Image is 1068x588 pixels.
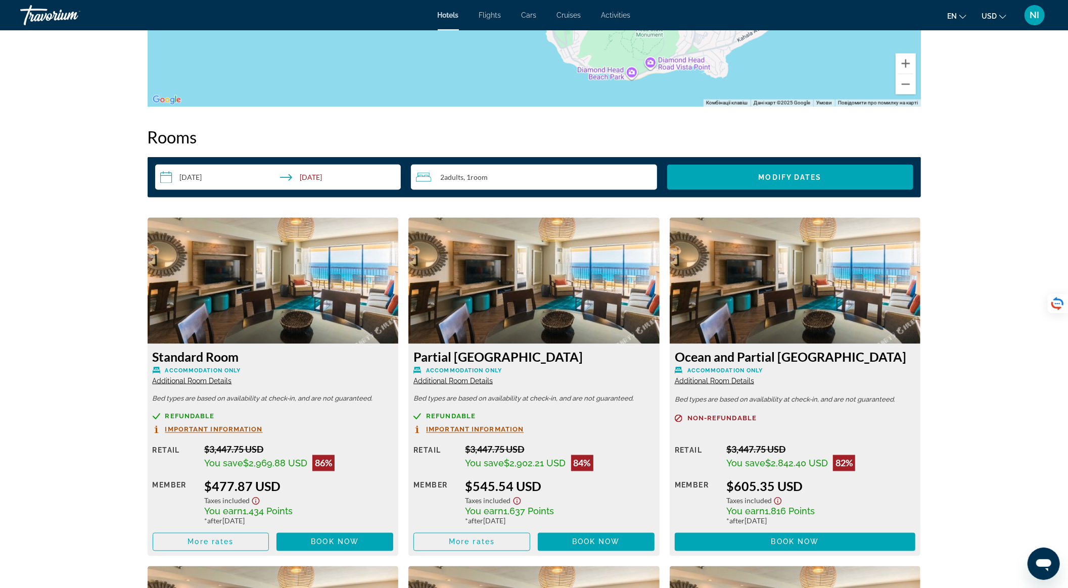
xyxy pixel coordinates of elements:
img: Google [150,93,183,107]
span: Refundable [165,413,215,420]
p: Bed types are based on availability at check-in, and are not guaranteed. [413,396,655,403]
button: Important Information [413,425,524,434]
span: NI [1030,10,1040,20]
span: after [729,517,745,525]
h2: Rooms [148,127,921,147]
div: $605.35 USD [726,479,915,494]
span: You earn [204,506,243,517]
span: 1,816 Points [765,506,815,517]
span: Accommodation Only [165,367,241,374]
h3: Ocean and Partial [GEOGRAPHIC_DATA] [675,349,916,364]
a: Умови (відкривається в новій вкладці) [816,100,832,106]
span: Taxes included [726,497,772,505]
button: Show Taxes and Fees disclaimer [511,494,523,506]
div: 86% [312,455,335,471]
a: Cars [522,11,537,19]
span: You save [204,458,243,469]
div: Retail [675,444,719,471]
span: USD [982,12,997,20]
span: $2,842.40 USD [765,458,828,469]
span: Non-refundable [687,415,757,422]
a: Refundable [413,413,655,420]
span: Important Information [165,426,263,433]
div: $3,447.75 USD [466,444,655,455]
span: Additional Room Details [153,377,232,385]
a: Cruises [557,11,581,19]
button: Комбінації клавіш [706,100,748,107]
a: Refundable [153,413,394,420]
span: Adults [444,173,463,181]
button: Modify Dates [667,165,913,190]
span: You save [466,458,504,469]
h3: Standard Room [153,349,394,364]
button: Travelers: 2 adults, 0 children [411,165,657,190]
button: Change currency [982,9,1006,23]
span: You save [726,458,765,469]
a: Hotels [438,11,459,19]
button: Change language [947,9,966,23]
span: after [469,517,484,525]
button: Important Information [153,425,263,434]
a: Відкрити цю область на Картах Google (відкриється нове вікно) [150,93,183,107]
button: More rates [413,533,530,551]
span: Taxes included [204,497,250,505]
span: Дані карт ©2025 Google [754,100,810,106]
button: Book now [276,533,393,551]
span: Refundable [426,413,476,420]
img: Partial Ocean View Room [408,218,660,344]
span: Flights [479,11,501,19]
div: * [DATE] [726,517,915,525]
p: Bed types are based on availability at check-in, and are not guaranteed. [153,396,394,403]
div: Retail [153,444,197,471]
span: , 1 [463,173,488,181]
iframe: Кнопка для запуску вікна повідомлень [1028,548,1060,580]
a: Activities [601,11,631,19]
span: Book now [572,538,620,546]
div: Search widget [155,165,913,190]
a: Travorium [20,2,121,28]
span: 1,637 Points [504,506,554,517]
span: Room [471,173,488,181]
button: Book now [538,533,655,551]
div: $477.87 USD [204,479,393,494]
span: You earn [466,506,504,517]
button: User Menu [1021,5,1048,26]
button: Збільшити [896,54,916,74]
img: Standard Room [148,218,399,344]
span: 1,434 Points [243,506,293,517]
div: Member [153,479,197,525]
div: * [DATE] [204,517,393,525]
div: 84% [571,455,593,471]
button: Select check in and out date [155,165,401,190]
div: Member [413,479,457,525]
span: Book now [311,538,359,546]
span: Important Information [426,426,524,433]
span: Book now [771,538,819,546]
p: Bed types are based on availability at check-in, and are not guaranteed. [675,397,916,404]
span: Accommodation Only [687,367,763,374]
span: Additional Room Details [675,377,754,385]
span: Modify Dates [759,173,822,181]
span: Accommodation Only [426,367,502,374]
a: Повідомити про помилку на карті [838,100,918,106]
span: $2,902.21 USD [504,458,566,469]
div: * [DATE] [466,517,655,525]
span: after [207,517,222,525]
div: 82% [833,455,855,471]
span: Taxes included [466,497,511,505]
button: Show Taxes and Fees disclaimer [772,494,784,506]
button: Show Taxes and Fees disclaimer [250,494,262,506]
div: $3,447.75 USD [204,444,393,455]
div: $545.54 USD [466,479,655,494]
button: More rates [153,533,269,551]
div: Member [675,479,719,525]
span: You earn [726,506,765,517]
span: 2 [440,173,463,181]
img: Ocean and Partial Ocean View Room [670,218,921,344]
h3: Partial [GEOGRAPHIC_DATA] [413,349,655,364]
button: Book now [675,533,916,551]
span: More rates [449,538,495,546]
